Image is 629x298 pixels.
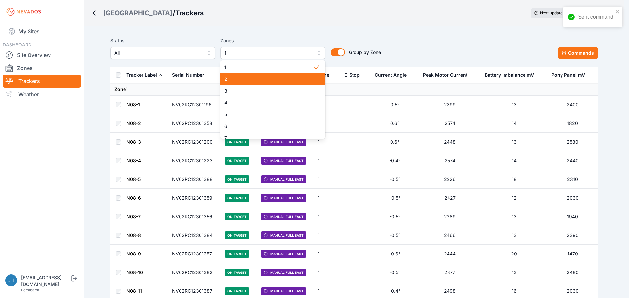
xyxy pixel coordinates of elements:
button: 1 [220,47,325,59]
span: 1 [224,64,314,71]
span: 4 [224,99,314,106]
button: close [615,9,620,14]
span: 7 [224,135,314,141]
div: 1 [220,60,325,139]
div: Sent command [578,13,613,21]
span: 6 [224,123,314,130]
span: 2 [224,76,314,82]
span: 5 [224,111,314,118]
span: 3 [224,88,314,94]
span: 1 [224,49,312,57]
